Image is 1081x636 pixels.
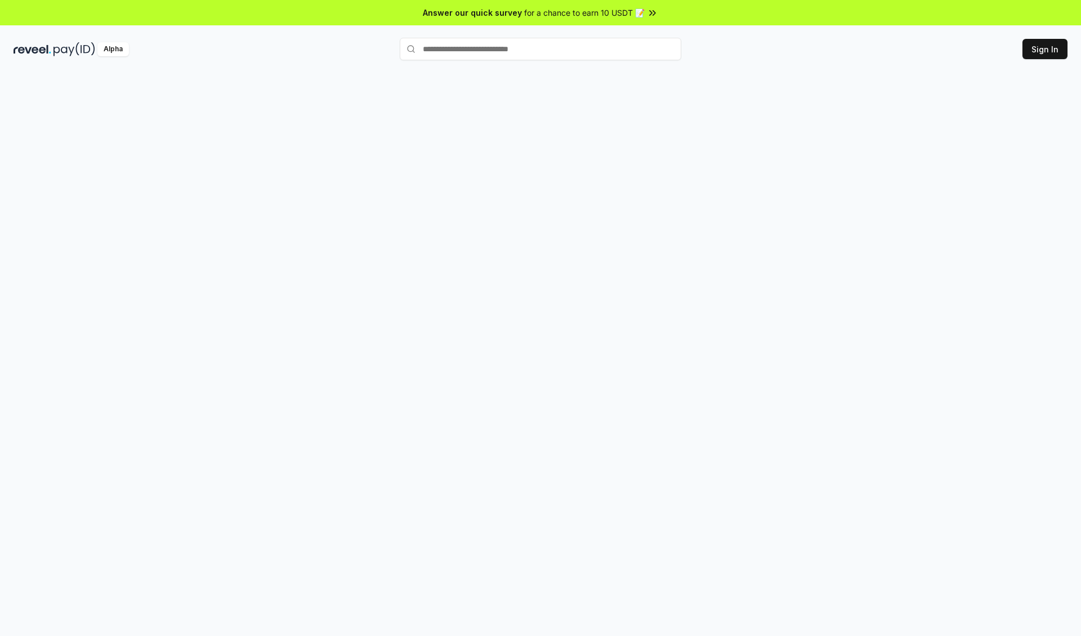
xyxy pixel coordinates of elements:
span: Answer our quick survey [423,7,522,19]
img: reveel_dark [14,42,51,56]
img: pay_id [53,42,95,56]
div: Alpha [97,42,129,56]
button: Sign In [1022,39,1067,59]
span: for a chance to earn 10 USDT 📝 [524,7,645,19]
